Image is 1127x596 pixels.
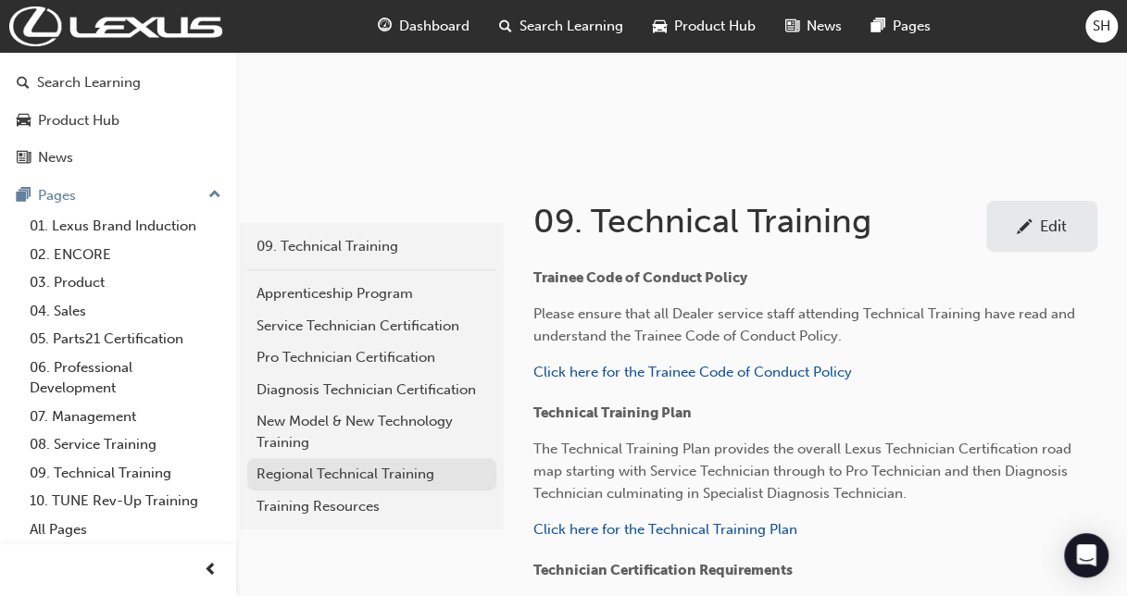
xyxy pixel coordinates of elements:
[7,66,229,100] a: Search Learning
[533,269,747,286] span: Trainee Code of Conduct Policy
[378,15,392,38] span: guage-icon
[17,113,31,130] span: car-icon
[38,110,119,131] div: Product Hub
[257,347,487,368] div: Pro Technician Certification
[7,141,229,175] a: News
[257,464,487,485] div: Regional Technical Training
[1093,16,1110,37] span: SH
[484,7,638,45] a: search-iconSearch Learning
[22,430,229,459] a: 08. Service Training
[17,188,31,205] span: pages-icon
[247,490,496,523] a: Training Resources
[7,179,229,213] button: Pages
[22,459,229,488] a: 09. Technical Training
[1040,217,1067,235] div: Edit
[857,7,945,45] a: pages-iconPages
[871,15,885,38] span: pages-icon
[247,458,496,490] a: Regional Technical Training
[533,201,986,242] h1: 09. Technical Training
[1085,10,1118,43] button: SH
[1064,533,1108,577] div: Open Intercom Messenger
[257,411,487,453] div: New Model & New Technology Training
[653,15,667,38] span: car-icon
[533,305,1079,344] span: Please ensure that all Dealer service staff attending Technical Training have read and understand...
[22,354,229,403] a: 06. Professional Development
[533,364,852,380] a: Click here for the Trainee Code of Conduct Policy
[1017,219,1033,238] span: pencil-icon
[208,183,221,207] span: up-icon
[257,283,487,304] div: Apprenticeship Program
[807,16,842,37] span: News
[257,379,487,401] div: Diagnosis Technician Certification
[22,487,229,515] a: 10. TUNE Rev-Up Training
[399,16,470,37] span: Dashboard
[770,7,857,45] a: news-iconNews
[257,316,487,337] div: Service Technician Certification
[7,104,229,138] a: Product Hub
[257,236,487,257] div: 09. Technical Training
[22,515,229,544] a: All Pages
[17,38,31,55] span: chart-icon
[37,72,141,93] div: Search Learning
[22,241,229,269] a: 02. ENCORE
[674,16,756,37] span: Product Hub
[893,16,931,37] span: Pages
[9,6,222,46] img: Trak
[499,15,512,38] span: search-icon
[533,441,1075,502] span: The Technical Training Plan provides the overall Lexus Technician Certification road map starting...
[363,7,484,45] a: guage-iconDashboard
[533,562,793,578] span: Technician Certification Requirements
[22,325,229,354] a: 05. Parts21 Certification
[533,404,692,421] span: Technical Training Plan
[247,230,496,263] a: 09. Technical Training
[247,341,496,374] a: Pro Technician Certification
[247,405,496,458] a: New Model & New Technology Training
[785,15,799,38] span: news-icon
[247,310,496,342] a: Service Technician Certification
[22,297,229,326] a: 04. Sales
[533,521,797,538] a: Click here for the Technical Training Plan
[17,150,31,167] span: news-icon
[22,268,229,297] a: 03. Product
[204,559,218,582] span: prev-icon
[38,185,76,206] div: Pages
[247,278,496,310] a: Apprenticeship Program
[247,374,496,406] a: Diagnosis Technician Certification
[38,147,73,168] div: News
[17,75,30,92] span: search-icon
[986,201,1097,252] a: Edit
[22,403,229,431] a: 07. Management
[22,212,229,241] a: 01. Lexus Brand Induction
[638,7,770,45] a: car-iconProduct Hub
[257,496,487,517] div: Training Resources
[520,16,623,37] span: Search Learning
